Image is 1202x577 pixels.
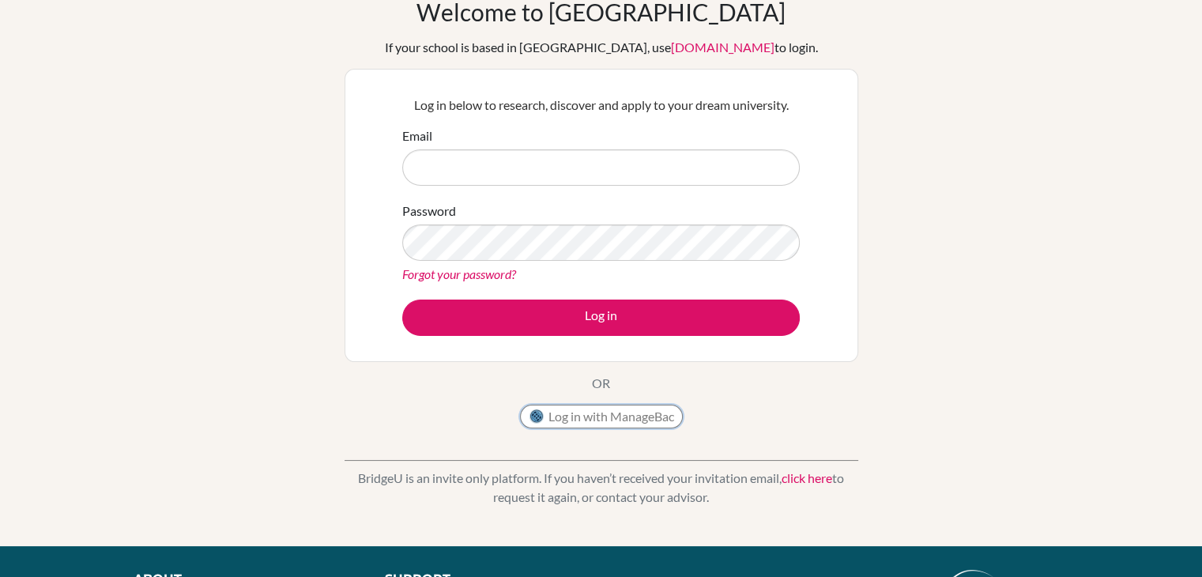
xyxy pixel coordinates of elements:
[782,470,832,485] a: click here
[402,266,516,281] a: Forgot your password?
[402,96,800,115] p: Log in below to research, discover and apply to your dream university.
[402,202,456,221] label: Password
[402,126,432,145] label: Email
[520,405,683,428] button: Log in with ManageBac
[385,38,818,57] div: If your school is based in [GEOGRAPHIC_DATA], use to login.
[402,300,800,336] button: Log in
[671,40,774,55] a: [DOMAIN_NAME]
[592,374,610,393] p: OR
[345,469,858,507] p: BridgeU is an invite only platform. If you haven’t received your invitation email, to request it ...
